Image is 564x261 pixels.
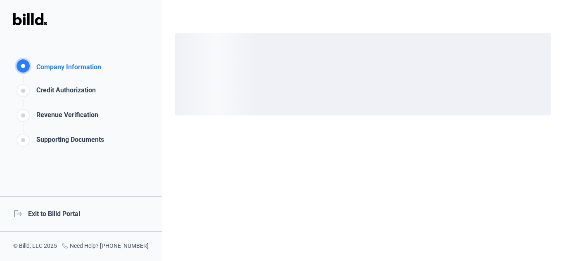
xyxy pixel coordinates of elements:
[33,85,96,99] div: Credit Authorization
[13,209,21,217] mat-icon: logout
[33,110,98,124] div: Revenue Verification
[33,135,104,148] div: Supporting Documents
[175,33,551,115] div: loading
[13,242,57,251] div: © Billd, LLC 2025
[62,242,149,251] div: Need Help? [PHONE_NUMBER]
[13,13,47,25] img: Billd Logo
[33,62,101,74] div: Company Information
